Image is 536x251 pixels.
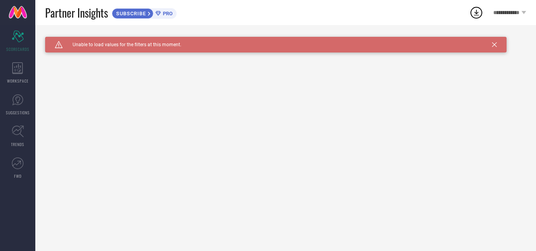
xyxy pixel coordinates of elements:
[161,11,173,16] span: PRO
[112,11,148,16] span: SUBSCRIBE
[469,5,483,20] div: Open download list
[14,173,22,179] span: FWD
[6,110,30,116] span: SUGGESTIONS
[112,6,177,19] a: SUBSCRIBEPRO
[7,78,29,84] span: WORKSPACE
[45,5,108,21] span: Partner Insights
[63,42,181,47] span: Unable to load values for the filters at this moment.
[6,46,29,52] span: SCORECARDS
[11,141,24,147] span: TRENDS
[45,37,526,43] div: Unable to load filters at this moment. Please try later.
